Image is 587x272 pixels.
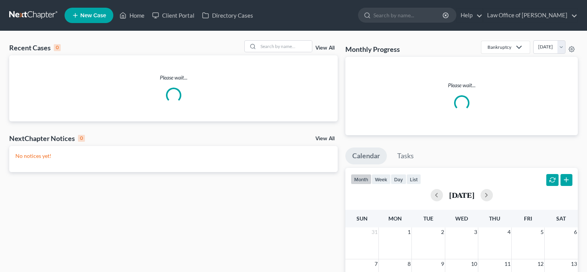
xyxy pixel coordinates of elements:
[388,215,402,222] span: Mon
[258,41,312,52] input: Search by name...
[391,174,406,184] button: day
[54,44,61,51] div: 0
[507,227,511,237] span: 4
[483,8,577,22] a: Law Office of [PERSON_NAME]
[80,13,106,18] span: New Case
[9,43,61,52] div: Recent Cases
[78,135,85,142] div: 0
[371,227,378,237] span: 31
[198,8,257,22] a: Directory Cases
[449,191,474,199] h2: [DATE]
[473,227,478,237] span: 3
[373,8,444,22] input: Search by name...
[9,74,338,81] p: Please wait...
[455,215,468,222] span: Wed
[390,148,421,164] a: Tasks
[489,215,500,222] span: Thu
[116,8,148,22] a: Home
[457,8,483,22] a: Help
[345,148,387,164] a: Calendar
[315,45,335,51] a: View All
[374,259,378,269] span: 7
[570,259,578,269] span: 13
[470,259,478,269] span: 10
[371,174,391,184] button: week
[423,215,433,222] span: Tue
[9,134,85,143] div: NextChapter Notices
[537,259,544,269] span: 12
[357,215,368,222] span: Sun
[406,174,421,184] button: list
[352,81,572,89] p: Please wait...
[556,215,566,222] span: Sat
[540,227,544,237] span: 5
[407,259,411,269] span: 8
[351,174,371,184] button: month
[345,45,400,54] h3: Monthly Progress
[148,8,198,22] a: Client Portal
[524,215,532,222] span: Fri
[407,227,411,237] span: 1
[488,44,511,50] div: Bankruptcy
[15,152,332,160] p: No notices yet!
[440,259,445,269] span: 9
[315,136,335,141] a: View All
[573,227,578,237] span: 6
[504,259,511,269] span: 11
[440,227,445,237] span: 2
